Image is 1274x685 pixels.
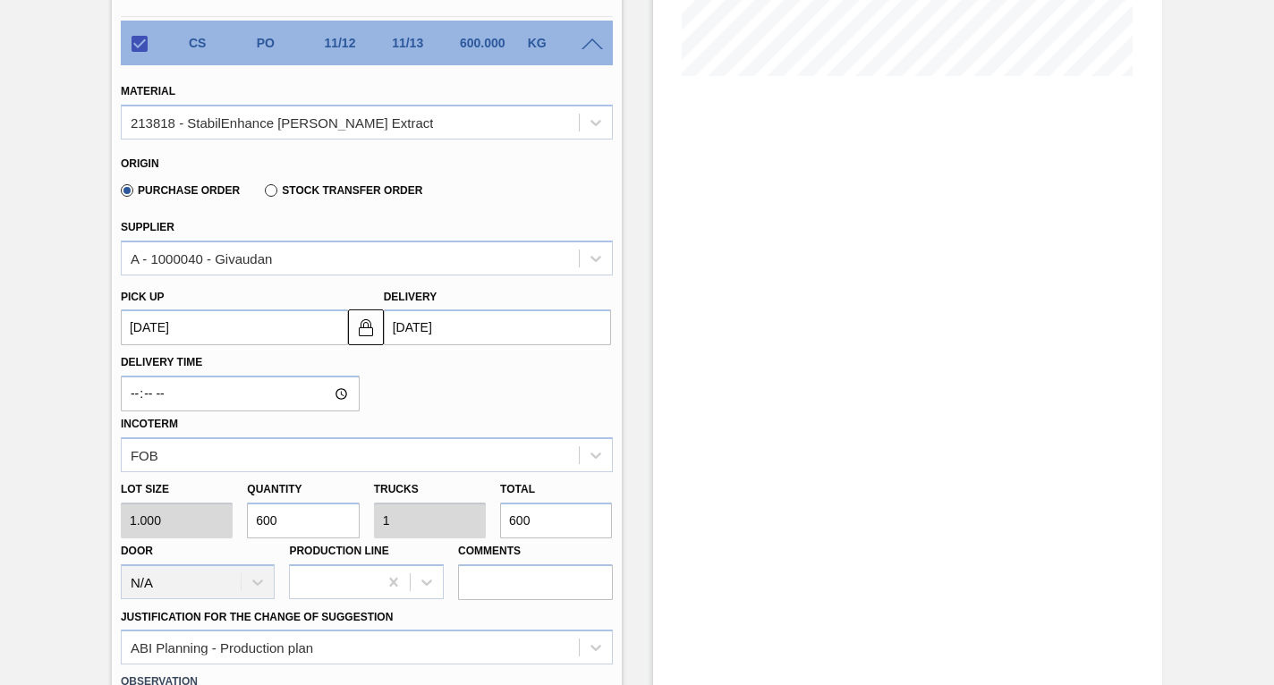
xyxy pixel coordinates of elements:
[121,611,393,623] label: Justification for the Change of Suggestion
[121,291,165,303] label: Pick up
[348,309,384,345] button: locked
[121,350,360,376] label: Delivery Time
[131,114,434,130] div: 213818 - StabilEnhance [PERSON_NAME] Extract
[121,184,240,197] label: Purchase Order
[121,309,348,345] input: mm/dd/yyyy
[355,317,377,338] img: locked
[131,447,158,462] div: FOB
[121,545,153,557] label: Door
[121,477,233,503] label: Lot size
[184,36,258,50] div: Changed Suggestion
[523,36,597,50] div: KG
[458,538,613,564] label: Comments
[265,184,422,197] label: Stock Transfer Order
[374,483,419,495] label: Trucks
[455,36,529,50] div: 600.000
[252,36,326,50] div: Purchase order
[500,483,535,495] label: Total
[384,291,437,303] label: Delivery
[121,85,175,97] label: Material
[319,36,393,50] div: 11/12/2025
[121,157,159,170] label: Origin
[387,36,461,50] div: 11/13/2025
[121,418,178,430] label: Incoterm
[247,483,302,495] label: Quantity
[289,545,388,557] label: Production Line
[131,640,313,655] div: ABI Planning - Production plan
[121,221,174,233] label: Supplier
[131,250,272,266] div: A - 1000040 - Givaudan
[384,309,611,345] input: mm/dd/yyyy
